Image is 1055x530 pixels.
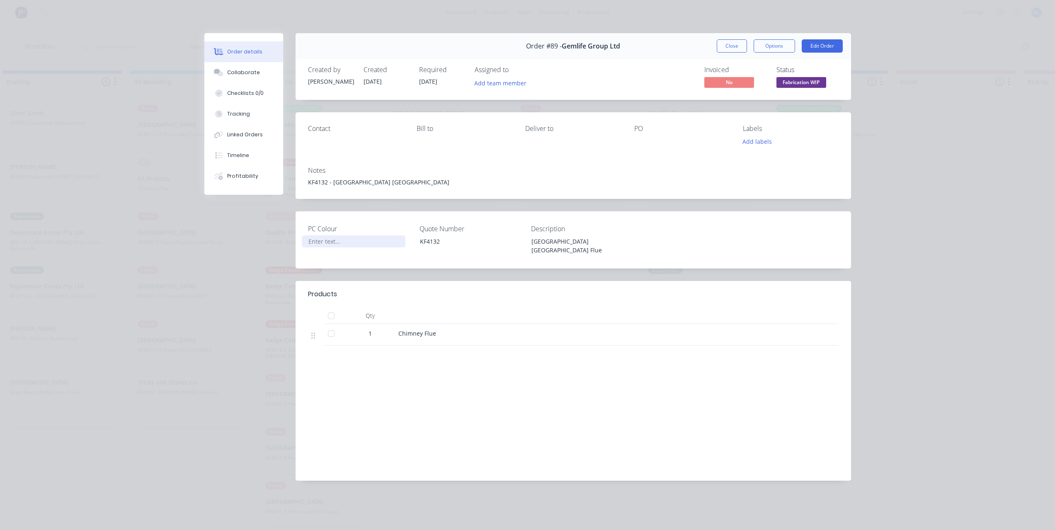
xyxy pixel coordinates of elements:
div: PO [634,125,730,133]
span: No [704,77,754,87]
div: Tracking [227,110,250,118]
span: 1 [369,329,372,338]
label: Description [531,224,635,234]
label: Quote Number [420,224,523,234]
button: Add team member [470,77,531,88]
button: Add labels [738,136,776,147]
div: [GEOGRAPHIC_DATA] [GEOGRAPHIC_DATA] Flue [525,235,628,256]
div: Contact [308,125,403,133]
span: Gemlife Group Ltd [562,42,620,50]
div: Qty [345,307,395,324]
div: Bill to [417,125,512,133]
div: Collaborate [227,69,260,76]
button: Options [754,39,795,53]
button: Collaborate [204,62,283,83]
div: Labels [743,125,838,133]
button: Tracking [204,104,283,124]
div: Linked Orders [227,131,263,138]
div: KF4132 [413,235,517,247]
button: Linked Orders [204,124,283,145]
button: Profitability [204,166,283,186]
button: Timeline [204,145,283,166]
button: Checklists 0/0 [204,83,283,104]
div: [PERSON_NAME] [308,77,354,86]
div: Invoiced [704,66,766,74]
div: Created by [308,66,354,74]
div: Notes [308,167,839,174]
button: Order details [204,41,283,62]
span: [DATE] [364,77,382,85]
span: [DATE] [419,77,437,85]
div: KF4132 - [GEOGRAPHIC_DATA] [GEOGRAPHIC_DATA] [308,178,839,186]
button: Fabrication WIP [776,77,826,90]
div: Timeline [227,152,249,159]
div: Status [776,66,839,74]
div: Order details [227,48,262,56]
div: Created [364,66,409,74]
div: Checklists 0/0 [227,90,264,97]
div: Deliver to [525,125,621,133]
span: Order #89 - [526,42,562,50]
div: Required [419,66,465,74]
span: Chimney Flue [398,329,436,337]
span: Fabrication WIP [776,77,826,87]
button: Edit Order [802,39,843,53]
div: Profitability [227,172,258,180]
div: Products [308,289,337,299]
label: PC Colour [308,224,412,234]
button: Add team member [475,77,531,88]
button: Close [717,39,747,53]
div: Assigned to [475,66,558,74]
